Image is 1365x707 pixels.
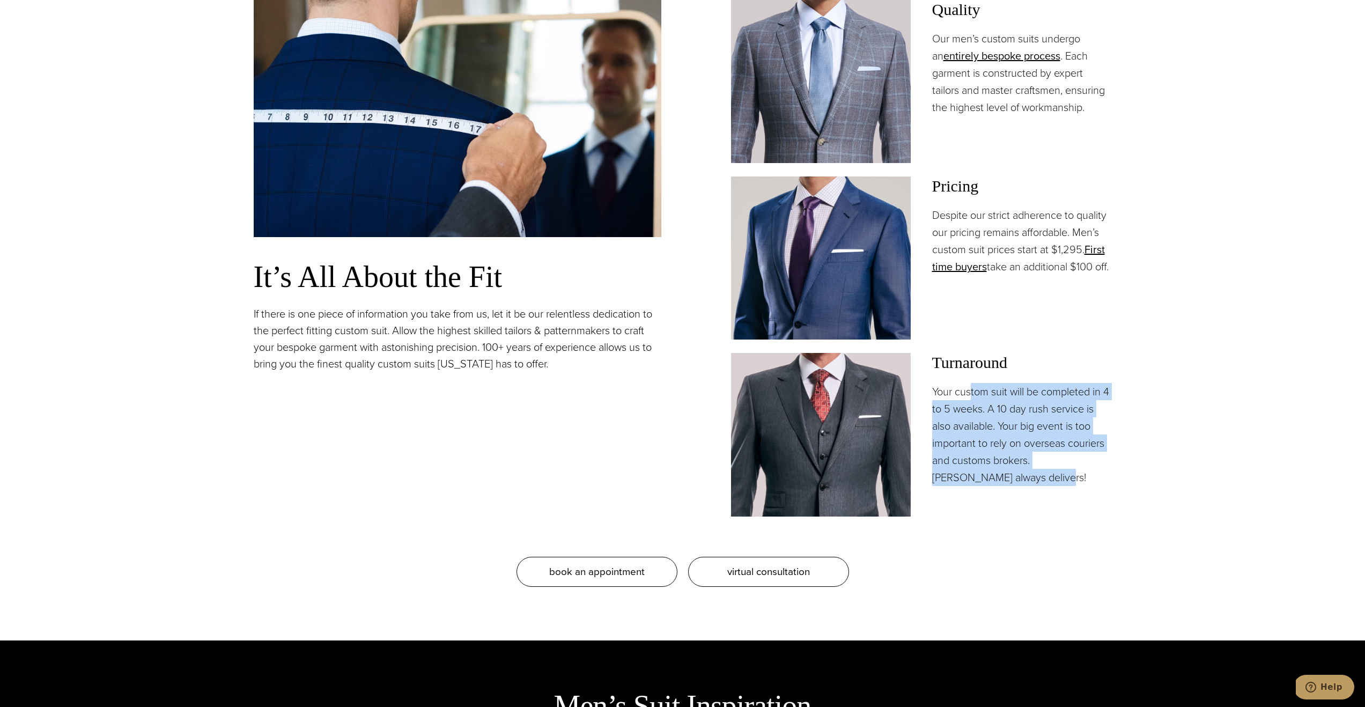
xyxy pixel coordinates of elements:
[517,557,677,587] a: book an appointment
[727,564,810,579] span: virtual consultation
[688,557,849,587] a: virtual consultation
[932,383,1112,486] p: Your custom suit will be completed in 4 to 5 weeks. A 10 day rush service is also available. Your...
[254,306,661,372] p: If there is one piece of information you take from us, let it be our relentless dedication to the...
[932,353,1112,372] h3: Turnaround
[932,176,1112,196] h3: Pricing
[932,241,1105,275] a: First time buyers
[254,259,661,295] h3: It’s All About the Fit
[943,48,1060,64] a: entirely bespoke process
[731,176,911,340] img: Client in blue solid custom made suit with white shirt and navy tie. Fabric by Scabal.
[1296,675,1354,702] iframe: Opens a widget where you can chat to one of our agents
[731,353,911,516] img: Client in vested charcoal bespoke suit with white shirt and red patterned tie.
[932,207,1112,275] p: Despite our strict adherence to quality our pricing remains affordable. Men’s custom suit prices ...
[549,564,645,579] span: book an appointment
[932,30,1112,116] p: Our men’s custom suits undergo an . Each garment is constructed by expert tailors and master craf...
